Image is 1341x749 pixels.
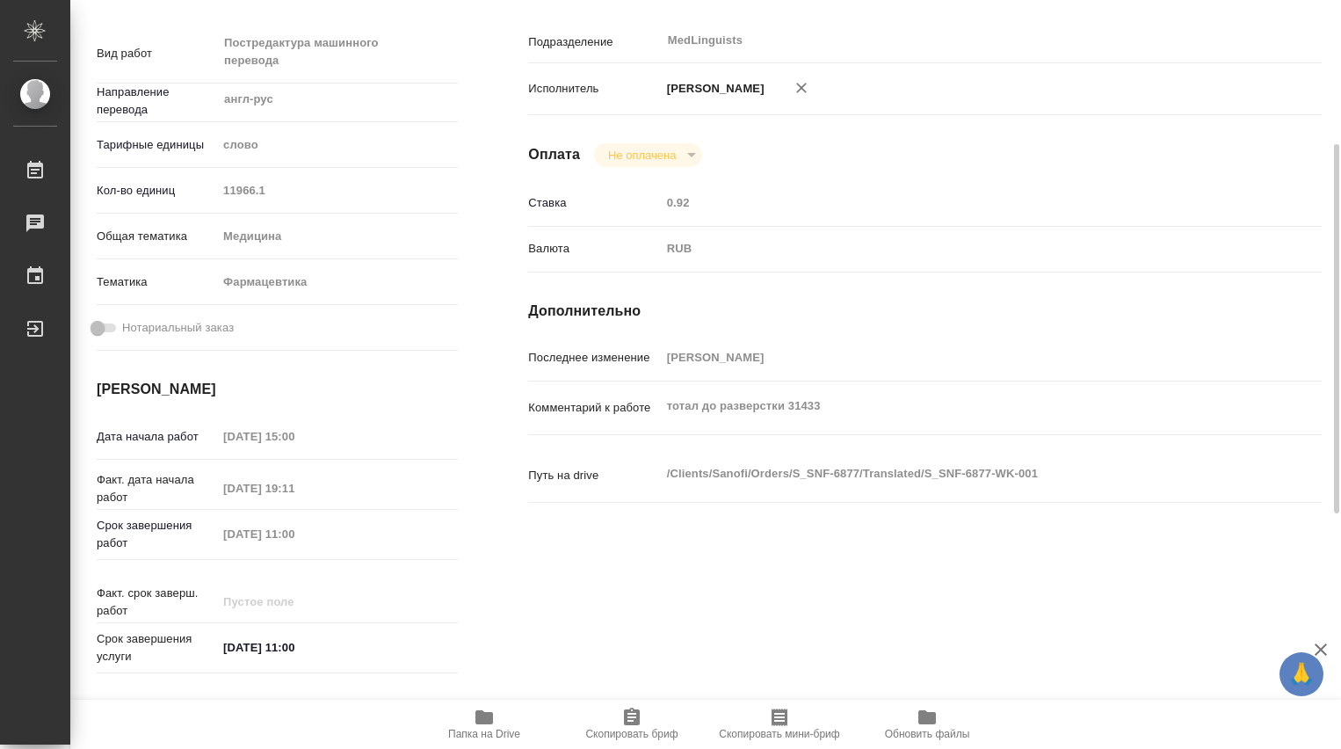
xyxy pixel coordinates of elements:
[97,182,217,200] p: Кол-во единиц
[217,178,458,203] input: Пустое поле
[528,33,660,51] p: Подразделение
[97,84,217,119] p: Направление перевода
[661,459,1256,489] textarea: /Clients/Sanofi/Orders/S_SNF-6877/Translated/S_SNF-6877-WK-001
[410,700,558,749] button: Папка на Drive
[217,521,371,547] input: Пустое поле
[217,476,371,501] input: Пустое поле
[448,728,520,740] span: Папка на Drive
[528,80,660,98] p: Исполнитель
[1287,656,1316,693] span: 🙏
[782,69,821,107] button: Удалить исполнителя
[97,136,217,154] p: Тарифные единицы
[558,700,706,749] button: Скопировать бриф
[706,700,853,749] button: Скопировать мини-бриф
[97,585,217,620] p: Факт. срок заверш. работ
[528,240,660,258] p: Валюта
[528,399,660,417] p: Комментарий к работе
[585,728,678,740] span: Скопировать бриф
[217,130,458,160] div: слово
[594,143,702,167] div: Не оплачена
[217,267,458,297] div: Фармацевтика
[719,728,839,740] span: Скопировать мини-бриф
[885,728,970,740] span: Обновить файлы
[97,428,217,446] p: Дата начала работ
[122,319,234,337] span: Нотариальный заказ
[661,190,1256,215] input: Пустое поле
[217,222,458,251] div: Медицина
[603,148,681,163] button: Не оплачена
[217,589,371,614] input: Пустое поле
[97,228,217,245] p: Общая тематика
[661,345,1256,370] input: Пустое поле
[528,194,660,212] p: Ставка
[97,471,217,506] p: Факт. дата начала работ
[1279,652,1323,696] button: 🙏
[217,424,371,449] input: Пустое поле
[97,45,217,62] p: Вид работ
[528,349,660,367] p: Последнее изменение
[97,379,458,400] h4: [PERSON_NAME]
[853,700,1001,749] button: Обновить файлы
[528,144,580,165] h4: Оплата
[528,467,660,484] p: Путь на drive
[661,234,1256,264] div: RUB
[97,517,217,552] p: Срок завершения работ
[97,630,217,665] p: Срок завершения услуги
[528,301,1322,322] h4: Дополнительно
[661,80,765,98] p: [PERSON_NAME]
[217,635,371,660] input: ✎ Введи что-нибудь
[661,391,1256,421] textarea: тотал до разверстки 31433
[97,273,217,291] p: Тематика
